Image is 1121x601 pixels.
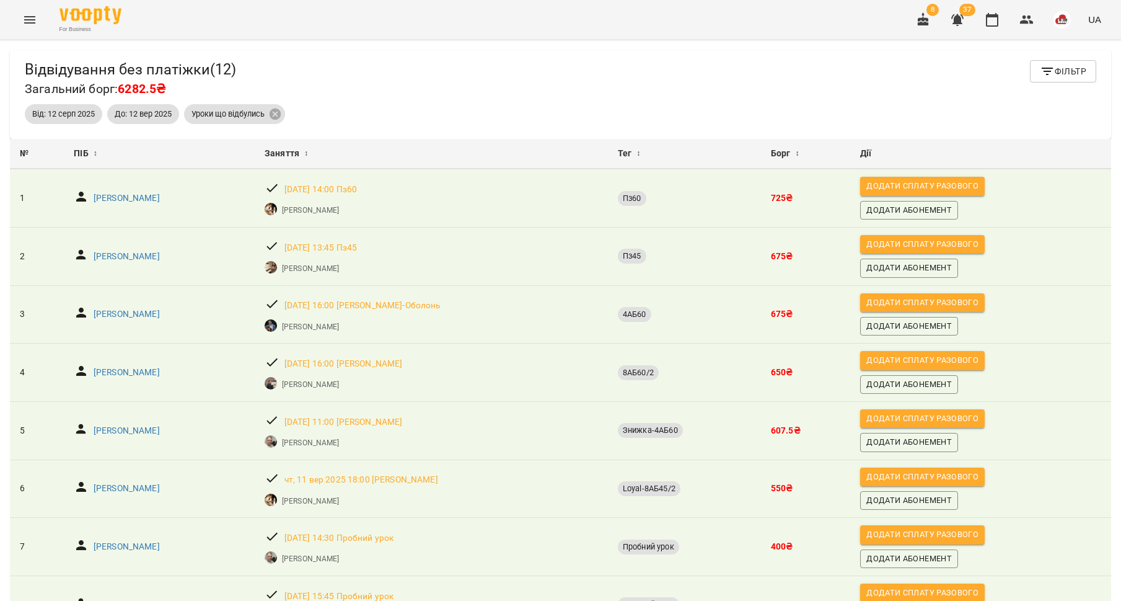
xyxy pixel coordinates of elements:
[860,550,958,568] button: Додати Абонемент
[771,251,793,261] b: 675 ₴
[94,541,160,553] a: [PERSON_NAME]
[860,409,985,428] button: Додати сплату разового
[284,242,358,254] a: [DATE] 13:45 Пз45
[94,367,160,379] p: [PERSON_NAME]
[25,60,236,79] h5: Відвідування без платіжки ( 12 )
[304,146,308,161] span: ↕
[866,296,978,309] span: Додати сплату разового
[20,146,54,161] div: №
[860,375,958,394] button: Додати Абонемент
[94,308,160,321] a: [PERSON_NAME]
[866,354,978,367] span: Додати сплату разового
[860,259,958,277] button: Додати Абонемент
[618,309,651,320] span: 4АБ60
[1053,11,1071,29] img: 42377b0de29e0fb1f7aad4b12e1980f7.jpeg
[265,146,299,161] span: Заняття
[860,293,985,312] button: Додати сплату разового
[265,551,277,564] img: Юрій ГАЛІС
[860,433,958,452] button: Додати Абонемент
[284,474,438,486] a: чт, 11 вер 2025 18:00 [PERSON_NAME]
[860,525,985,544] button: Додати сплату разового
[1030,60,1096,82] button: Фільтр
[959,4,975,16] span: 37
[282,496,339,507] a: [PERSON_NAME]
[618,483,680,494] span: Loyal-8АБ45/2
[265,494,277,506] img: Сергій ВЛАСОВИЧ
[284,184,358,196] a: [DATE] 14:00 Пз60
[15,5,45,35] button: Menu
[860,235,985,254] button: Додати сплату разового
[866,412,978,425] span: Додати сплату разового
[866,179,978,193] span: Додати сплату разового
[860,201,958,220] button: Додати Абонемент
[282,379,339,390] p: [PERSON_NAME]
[1040,64,1086,79] span: Фільтр
[866,552,952,566] span: Додати Абонемент
[118,82,165,96] span: 6282.5₴
[284,532,394,545] a: [DATE] 14:30 Пробний урок
[10,169,64,227] td: 1
[771,483,793,493] b: 550 ₴
[771,541,793,551] b: 400 ₴
[282,321,339,332] a: [PERSON_NAME]
[284,300,441,312] p: [DATE] 16:00 [PERSON_NAME]-Оболонь
[866,528,978,541] span: Додати сплату разового
[618,425,683,436] span: Знижка-4АБ60
[10,460,64,518] td: 6
[94,192,160,205] a: [PERSON_NAME]
[10,228,64,286] td: 2
[618,251,646,262] span: Пз45
[866,435,952,449] span: Додати Абонемент
[771,309,793,319] b: 675 ₴
[265,377,277,390] img: Тетяна КУРУЧ
[860,146,1101,161] div: Дії
[184,104,285,124] div: Уроки що відбулись
[284,416,403,429] p: [DATE] 11:00 [PERSON_NAME]
[265,203,277,215] img: Сергій ВЛАСОВИЧ
[866,494,952,507] span: Додати Абонемент
[107,109,179,120] span: До: 12 вер 2025
[860,177,985,195] button: Додати сплату разового
[771,425,801,435] b: 607.5 ₴
[618,367,659,378] span: 8АБ60/2
[866,261,952,275] span: Додати Абонемент
[1088,13,1101,26] span: UA
[771,193,793,203] b: 725 ₴
[94,425,160,437] a: [PERSON_NAME]
[10,285,64,344] td: 3
[866,319,952,333] span: Додати Абонемент
[282,553,339,564] a: [PERSON_NAME]
[866,586,978,600] span: Додати сплату разового
[284,358,403,370] a: [DATE] 16:00 [PERSON_NAME]
[282,437,339,448] a: [PERSON_NAME]
[25,109,102,120] span: Від: 12 серп 2025
[866,203,952,217] span: Додати Абонемент
[94,483,160,495] p: [PERSON_NAME]
[74,146,88,161] span: ПІБ
[59,6,121,24] img: Voopty Logo
[771,367,793,377] b: 650 ₴
[10,518,64,576] td: 7
[282,263,339,274] a: [PERSON_NAME]
[265,319,277,332] img: Олексій КОЧЕТОВ
[860,317,958,336] button: Додати Абонемент
[10,402,64,460] td: 5
[860,491,958,510] button: Додати Абонемент
[184,109,272,120] span: Уроки що відбулись
[94,251,160,263] a: [PERSON_NAME]
[926,4,939,16] span: 8
[1083,8,1106,31] button: UA
[796,146,799,161] span: ↕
